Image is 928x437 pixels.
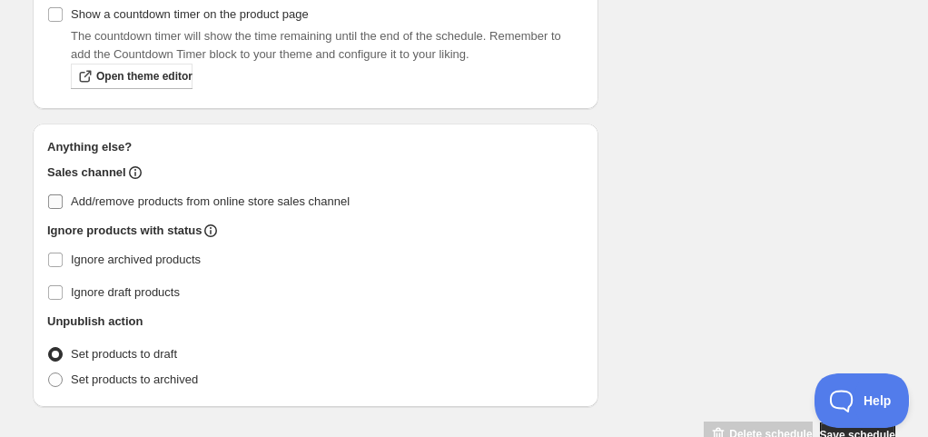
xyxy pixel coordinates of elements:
[71,7,309,21] span: Show a countdown timer on the product page
[47,222,202,240] h2: Ignore products with status
[71,253,201,266] span: Ignore archived products
[814,373,910,428] iframe: Toggle Customer Support
[47,313,143,331] h2: Unpublish action
[47,138,584,156] h2: Anything else?
[71,285,180,299] span: Ignore draft products
[71,194,350,208] span: Add/remove products from online store sales channel
[96,69,193,84] span: Open theme editor
[71,27,584,64] p: The countdown timer will show the time remaining until the end of the schedule. Remember to add t...
[71,372,198,386] span: Set products to archived
[71,347,177,361] span: Set products to draft
[71,64,193,89] a: Open theme editor
[47,164,126,182] h2: Sales channel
